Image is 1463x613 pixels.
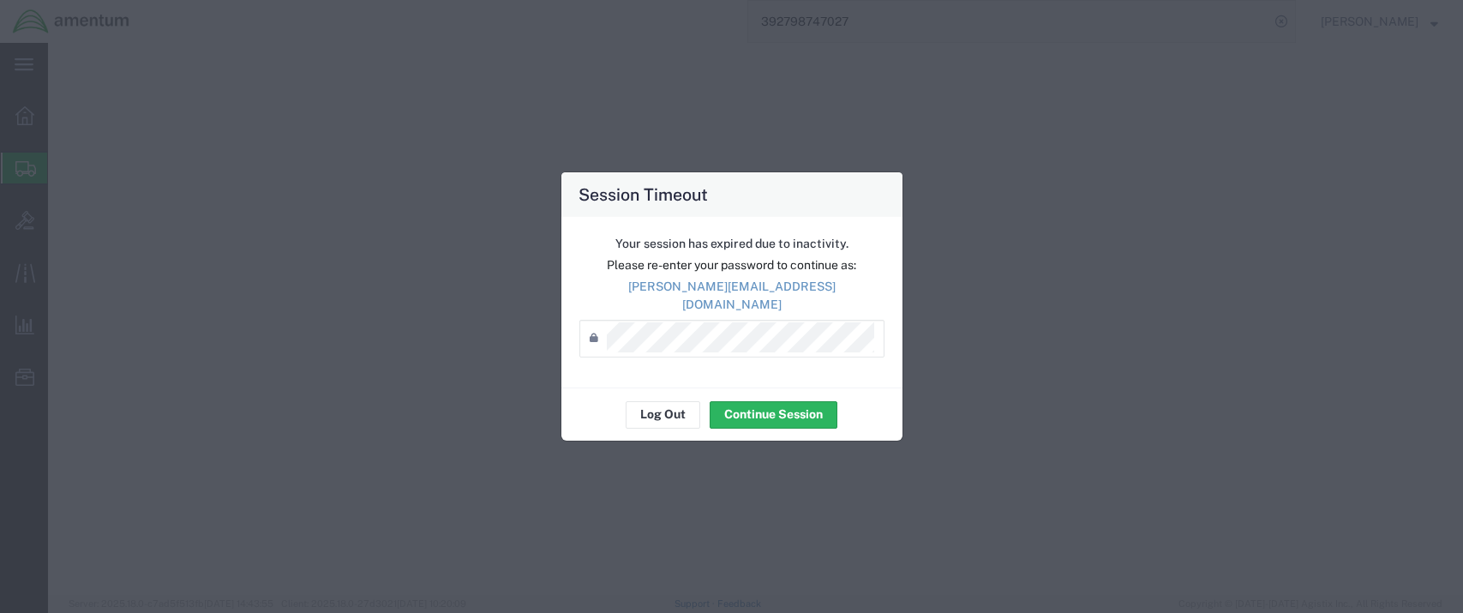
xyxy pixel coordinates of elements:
[579,256,884,274] p: Please re-enter your password to continue as:
[579,278,884,314] p: [PERSON_NAME][EMAIL_ADDRESS][DOMAIN_NAME]
[579,235,884,253] p: Your session has expired due to inactivity.
[579,182,708,207] h4: Session Timeout
[710,401,837,429] button: Continue Session
[626,401,700,429] button: Log Out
